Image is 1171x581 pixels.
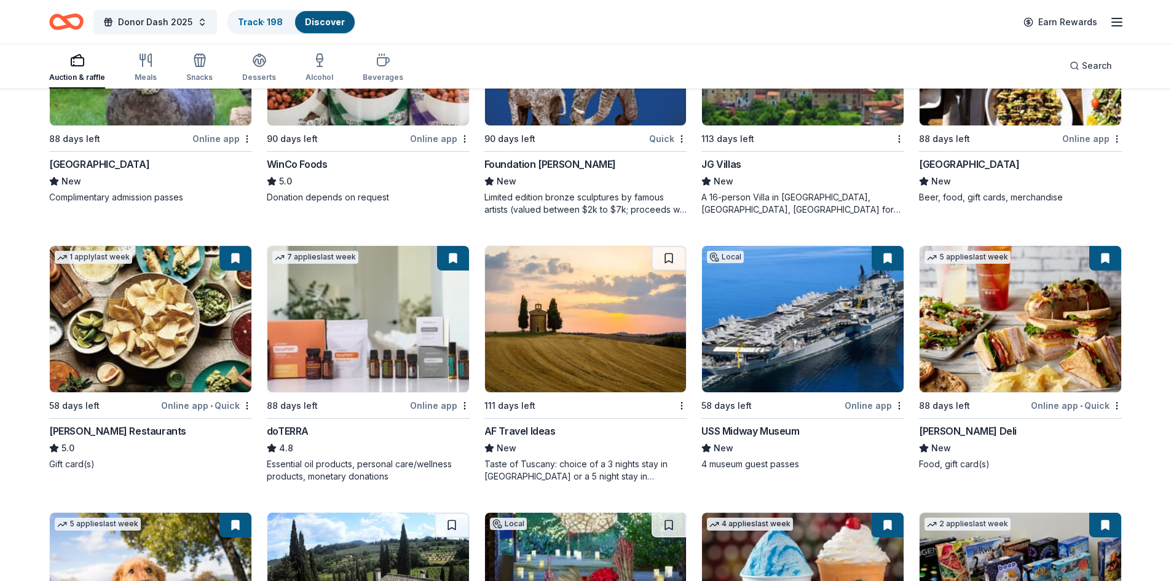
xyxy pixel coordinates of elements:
[410,398,470,413] div: Online app
[484,458,687,483] div: Taste of Tuscany: choice of a 3 nights stay in [GEOGRAPHIC_DATA] or a 5 night stay in [GEOGRAPHIC...
[410,131,470,146] div: Online app
[931,441,951,456] span: New
[267,157,328,172] div: WinCo Foods
[484,424,556,438] div: AF Travel Ideas
[484,398,535,413] div: 111 days left
[484,132,535,146] div: 90 days left
[707,251,744,263] div: Local
[135,48,157,89] button: Meals
[267,458,470,483] div: Essential oil products, personal care/wellness products, monetary donations
[49,73,105,82] div: Auction & raffle
[701,424,799,438] div: USS Midway Museum
[49,458,252,470] div: Gift card(s)
[363,48,403,89] button: Beverages
[135,73,157,82] div: Meals
[701,398,752,413] div: 58 days left
[61,441,74,456] span: 5.0
[93,10,217,34] button: Donor Dash 2025
[701,157,741,172] div: JG Villas
[49,424,186,438] div: [PERSON_NAME] Restaurants
[267,191,470,204] div: Donation depends on request
[363,73,403,82] div: Beverages
[1082,58,1112,73] span: Search
[55,251,132,264] div: 1 apply last week
[919,132,970,146] div: 88 days left
[49,132,100,146] div: 88 days left
[490,518,527,530] div: Local
[919,458,1122,470] div: Food, gift card(s)
[267,245,470,483] a: Image for doTERRA7 applieslast week88 days leftOnline appdoTERRA4.8Essential oil products, person...
[925,251,1011,264] div: 5 applies last week
[1080,401,1082,411] span: •
[701,245,904,470] a: Image for USS Midway MuseumLocal58 days leftOnline appUSS Midway MuseumNew4 museum guest passes
[50,246,251,392] img: Image for Pappas Restaurants
[484,191,687,216] div: Limited edition bronze sculptures by famous artists (valued between $2k to $7k; proceeds will spl...
[919,245,1122,470] a: Image for McAlister's Deli5 applieslast week88 days leftOnline app•Quick[PERSON_NAME] DeliNewFood...
[267,424,309,438] div: doTERRA
[1060,53,1122,78] button: Search
[242,48,276,89] button: Desserts
[701,458,904,470] div: 4 museum guest passes
[1062,131,1122,146] div: Online app
[931,174,951,189] span: New
[49,191,252,204] div: Complimentary admission passes
[279,441,293,456] span: 4.8
[649,131,687,146] div: Quick
[210,401,213,411] span: •
[192,131,252,146] div: Online app
[714,174,733,189] span: New
[919,398,970,413] div: 88 days left
[242,73,276,82] div: Desserts
[919,191,1122,204] div: Beer, food, gift cards, merchandise
[49,398,100,413] div: 58 days left
[701,132,754,146] div: 113 days left
[61,174,81,189] span: New
[227,10,356,34] button: Track· 198Discover
[1031,398,1122,413] div: Online app Quick
[919,157,1019,172] div: [GEOGRAPHIC_DATA]
[49,7,84,36] a: Home
[49,157,149,172] div: [GEOGRAPHIC_DATA]
[118,15,192,30] span: Donor Dash 2025
[714,441,733,456] span: New
[186,48,213,89] button: Snacks
[701,191,904,216] div: A 16-person Villa in [GEOGRAPHIC_DATA], [GEOGRAPHIC_DATA], [GEOGRAPHIC_DATA] for 7days/6nights (R...
[267,398,318,413] div: 88 days left
[186,73,213,82] div: Snacks
[306,48,333,89] button: Alcohol
[845,398,904,413] div: Online app
[279,174,292,189] span: 5.0
[267,246,469,392] img: Image for doTERRA
[485,246,687,392] img: Image for AF Travel Ideas
[49,48,105,89] button: Auction & raffle
[305,17,345,27] a: Discover
[920,246,1121,392] img: Image for McAlister's Deli
[925,518,1011,531] div: 2 applies last week
[1016,11,1105,33] a: Earn Rewards
[497,441,516,456] span: New
[306,73,333,82] div: Alcohol
[49,245,252,470] a: Image for Pappas Restaurants1 applylast week58 days leftOnline app•Quick[PERSON_NAME] Restaurants...
[497,174,516,189] span: New
[919,424,1017,438] div: [PERSON_NAME] Deli
[484,157,616,172] div: Foundation [PERSON_NAME]
[702,246,904,392] img: Image for USS Midway Museum
[55,518,141,531] div: 5 applies last week
[267,132,318,146] div: 90 days left
[484,245,687,483] a: Image for AF Travel Ideas111 days leftAF Travel IdeasNewTaste of Tuscany: choice of a 3 nights st...
[272,251,358,264] div: 7 applies last week
[707,518,793,531] div: 4 applies last week
[161,398,252,413] div: Online app Quick
[238,17,283,27] a: Track· 198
